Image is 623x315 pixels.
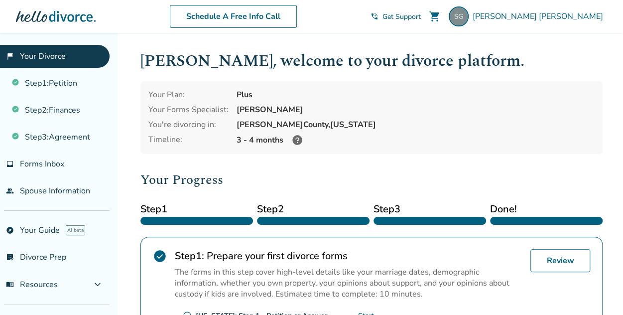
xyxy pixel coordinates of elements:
[382,12,421,21] span: Get Support
[170,5,297,28] a: Schedule A Free Info Call
[257,202,370,217] span: Step 2
[237,134,595,146] div: 3 - 4 months
[237,89,595,100] div: Plus
[148,89,229,100] div: Your Plan:
[148,134,229,146] div: Timeline:
[6,281,14,289] span: menu_book
[374,202,486,217] span: Step 3
[148,119,229,130] div: You're divorcing in:
[6,52,14,60] span: flag_2
[6,160,14,168] span: inbox
[371,12,421,21] a: phone_in_talkGet Support
[140,170,603,190] h2: Your Progress
[20,158,64,169] span: Forms Inbox
[175,249,522,263] h2: Prepare your first divorce forms
[530,249,590,272] a: Review
[429,10,441,22] span: shopping_cart
[473,11,607,22] span: [PERSON_NAME] [PERSON_NAME]
[6,279,58,290] span: Resources
[490,202,603,217] span: Done!
[449,6,469,26] img: pasleys@aol.com
[66,225,85,235] span: AI beta
[237,119,595,130] div: [PERSON_NAME] County, [US_STATE]
[237,104,595,115] div: [PERSON_NAME]
[140,202,253,217] span: Step 1
[92,279,104,291] span: expand_more
[175,267,522,300] p: The forms in this step cover high-level details like your marriage dates, demographic information...
[6,226,14,234] span: explore
[371,12,378,20] span: phone_in_talk
[140,49,603,73] h1: [PERSON_NAME] , welcome to your divorce platform.
[573,267,623,315] iframe: Chat Widget
[6,187,14,195] span: people
[153,249,167,263] span: check_circle
[6,253,14,261] span: list_alt_check
[175,249,204,263] strong: Step 1 :
[148,104,229,115] div: Your Forms Specialist:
